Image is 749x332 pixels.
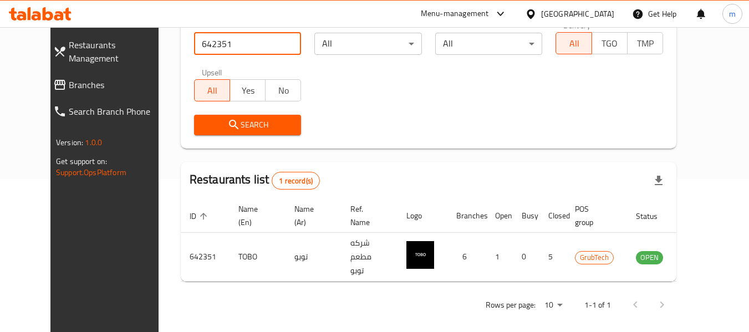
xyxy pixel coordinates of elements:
td: شركه مطعم توبو [342,233,398,282]
span: Restaurants Management [69,38,167,65]
div: All [435,33,543,55]
button: Search [194,115,302,135]
label: Delivery [563,21,591,29]
span: OPEN [636,251,663,264]
td: 1 [486,233,513,282]
span: All [561,35,587,52]
td: توبو [286,233,342,282]
span: Get support on: [56,154,107,168]
button: All [194,79,230,101]
div: Menu-management [421,7,489,21]
button: All [556,32,592,54]
div: Export file [645,167,672,194]
td: 642351 [181,233,230,282]
span: All [199,83,226,99]
span: Name (Ar) [294,202,328,229]
div: Rows per page: [540,297,567,314]
span: TMP [632,35,659,52]
span: No [270,83,297,99]
button: No [265,79,301,101]
span: ID [190,210,211,223]
td: 0 [513,233,539,282]
div: All [314,33,422,55]
label: Upsell [202,68,222,76]
a: Support.OpsPlatform [56,165,126,180]
span: GrubTech [575,251,613,264]
th: Closed [539,199,566,233]
a: Search Branch Phone [44,98,176,125]
button: TMP [627,32,663,54]
a: Branches [44,71,176,98]
span: Branches [69,78,167,91]
p: Rows per page: [486,298,536,312]
span: Search [203,118,293,132]
td: 6 [447,233,486,282]
span: Yes [235,83,261,99]
a: Restaurants Management [44,32,176,71]
p: 1-1 of 1 [584,298,611,312]
span: 1 record(s) [272,176,319,186]
button: Yes [230,79,266,101]
td: 5 [539,233,566,282]
div: [GEOGRAPHIC_DATA] [541,8,614,20]
input: Search for restaurant name or ID.. [194,33,302,55]
span: Version: [56,135,83,150]
div: Total records count [272,172,320,190]
span: Search Branch Phone [69,105,167,118]
span: POS group [575,202,614,229]
td: TOBO [230,233,286,282]
span: Name (En) [238,202,272,229]
span: 1.0.0 [85,135,102,150]
img: TOBO [406,241,434,269]
span: TGO [597,35,623,52]
button: TGO [592,32,628,54]
span: Ref. Name [350,202,384,229]
h2: Restaurants list [190,171,320,190]
span: Status [636,210,672,223]
th: Open [486,199,513,233]
span: m [729,8,736,20]
th: Branches [447,199,486,233]
th: Logo [398,199,447,233]
table: enhanced table [181,199,723,282]
th: Busy [513,199,539,233]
